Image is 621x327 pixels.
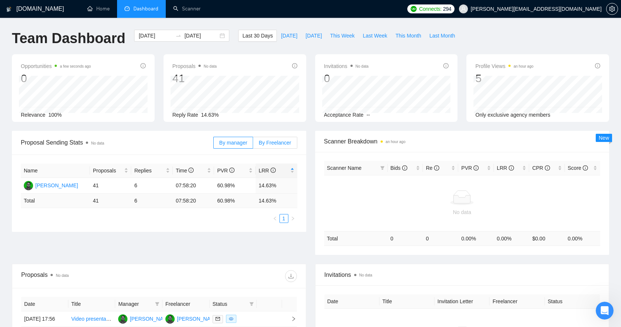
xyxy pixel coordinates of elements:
span: info-circle [434,165,439,171]
span: No data [56,273,69,278]
th: Date [21,297,68,311]
span: [DATE] [281,32,297,40]
td: 14.63 % [256,194,297,208]
span: info-circle [443,63,449,68]
span: download [285,273,297,279]
td: 0 [388,231,423,246]
th: Title [379,294,434,309]
span: Score [568,165,588,171]
span: info-circle [595,63,600,68]
div: 0 [324,71,369,85]
span: Scanner Breakdown [324,137,601,146]
span: to [175,33,181,39]
th: Status [545,294,600,309]
button: This Month [391,30,425,42]
td: 41 [90,194,132,208]
time: an hour ago [514,64,533,68]
button: [DATE] [301,30,326,42]
td: Total [324,231,388,246]
span: CPR [532,165,550,171]
td: 07:58:20 [173,194,214,208]
div: [PERSON_NAME] [130,315,172,323]
span: filter [379,162,386,174]
span: filter [153,298,161,310]
td: $ 0.00 [529,231,565,246]
img: upwork-logo.png [411,6,417,12]
a: VA[PERSON_NAME] [165,315,220,321]
button: Last 30 Days [238,30,277,42]
span: filter [249,302,254,306]
th: Replies [131,163,173,178]
span: eye [229,317,233,321]
button: download [285,270,297,282]
span: Scanner Name [327,165,362,171]
td: 0.00 % [458,231,494,246]
button: Last Month [425,30,459,42]
img: logo [6,3,12,15]
button: [DATE] [277,30,301,42]
a: VA[PERSON_NAME] [24,182,78,188]
iframe: Intercom live chat [596,302,614,320]
td: [DATE] 17:56 [21,311,68,327]
td: Total [21,194,90,208]
span: No data [359,273,372,277]
a: homeHome [87,6,110,12]
span: [DATE] [305,32,322,40]
span: info-circle [229,168,235,173]
th: Manager [115,297,162,311]
span: This Week [330,32,355,40]
button: Last Week [359,30,391,42]
span: info-circle [271,168,276,173]
span: info-circle [583,165,588,171]
td: 60.98% [214,178,256,194]
th: Date [324,294,379,309]
span: Re [426,165,439,171]
span: LRR [259,168,276,174]
a: setting [606,6,618,12]
td: Video presentation of the app involving motions design [68,311,116,327]
span: Invitations [324,270,600,279]
span: right [291,216,295,221]
span: dashboard [124,6,130,11]
span: Last Month [429,32,455,40]
span: LRR [497,165,514,171]
span: 100% [48,112,62,118]
th: Proposals [90,163,132,178]
span: swap-right [175,33,181,39]
td: 07:58:20 [173,178,214,194]
span: Proposal Sending Stats [21,138,213,147]
div: Proposals [21,270,159,282]
span: -- [366,112,370,118]
span: info-circle [545,165,550,171]
span: left [273,216,277,221]
span: Opportunities [21,62,91,71]
td: 0.00 % [494,231,529,246]
a: Video presentation of the app involving motions design [71,316,197,322]
span: Invitations [324,62,369,71]
div: 41 [172,71,217,85]
span: info-circle [402,165,407,171]
span: By Freelancer [259,140,291,146]
span: Bids [391,165,407,171]
span: info-circle [473,165,479,171]
span: By manager [219,140,247,146]
span: filter [155,302,159,306]
li: 1 [279,214,288,223]
th: Name [21,163,90,178]
th: Freelancer [489,294,544,309]
button: left [271,214,279,223]
button: setting [606,3,618,15]
span: filter [248,298,255,310]
span: info-circle [188,168,194,173]
span: 14.63% [201,112,219,118]
td: 6 [131,194,173,208]
span: Acceptance Rate [324,112,364,118]
span: filter [380,166,385,170]
li: Previous Page [271,214,279,223]
td: 0.00 % [565,231,600,246]
div: No data [327,208,598,216]
span: right [285,316,296,321]
button: right [288,214,297,223]
div: 0 [21,71,91,85]
span: No data [91,141,104,145]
